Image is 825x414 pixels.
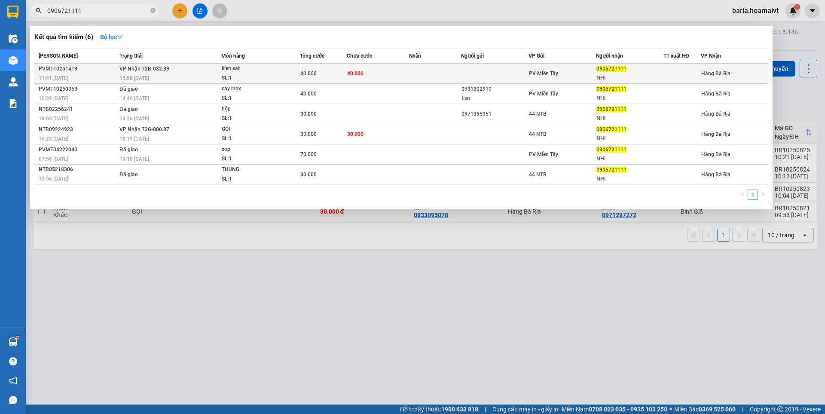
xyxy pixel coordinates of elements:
span: Hàng Bà Rịa [701,71,730,77]
span: 30.000 [300,111,317,117]
div: NHI [596,154,663,163]
sup: 1 [16,336,19,339]
img: warehouse-icon [9,337,18,347]
div: hộp [222,104,286,114]
button: right [758,190,768,200]
div: NHI [596,134,663,143]
div: tien [461,94,528,103]
a: 1 [748,190,758,199]
span: 30.000 [300,172,317,178]
span: Người nhận [596,53,623,59]
span: right [761,192,766,197]
span: 40.000 [300,71,317,77]
span: Đã giao [119,106,138,112]
div: NTB02256241 [39,105,117,114]
div: PVMT10250353 [39,85,117,94]
span: Tổng cước [300,53,324,59]
span: 30.000 [300,131,317,137]
span: 0906721111 [596,147,626,153]
div: cay inox [222,84,286,94]
span: 0906721111 [596,66,626,72]
span: Nhãn [409,53,421,59]
span: Hàng Bà Rịa [701,91,730,97]
div: NHI [596,94,663,103]
img: warehouse-icon [9,56,18,65]
div: SL: 1 [222,175,286,184]
span: 18:19 [DATE] [119,136,149,142]
div: 0971395351 [461,110,528,119]
div: 0931302910 [461,85,528,94]
li: VP 167 QL13 [59,37,114,46]
span: [PERSON_NAME] [39,53,78,59]
span: 0906721111 [596,86,626,92]
span: message [9,396,17,404]
span: VP Nhận 72G-000.87 [119,126,169,132]
span: down [117,34,123,40]
span: Hàng Bà Rịa [701,111,730,117]
span: 10:39 [DATE] [39,95,68,101]
div: GÓI [222,125,286,134]
span: 11:41 [DATE] [39,75,68,81]
span: 16:23 [DATE] [39,136,68,142]
div: SL: 1 [222,134,286,144]
span: close-circle [150,7,156,15]
span: environment [59,48,65,54]
span: VP Nhận [701,53,721,59]
span: PV Miền Tây [529,71,558,77]
div: THUNG [222,165,286,175]
span: 0906721111 [596,167,626,173]
span: 44 NTB [529,172,547,178]
img: warehouse-icon [9,34,18,43]
div: SL: 1 [222,114,286,123]
span: environment [4,48,10,54]
span: PV Miền Tây [529,91,558,97]
span: Chưa cước [347,53,372,59]
span: Đã giao [119,147,138,153]
span: Hàng Bà Rịa [701,151,730,157]
span: 0906721111 [596,126,626,132]
span: 14:46 [DATE] [119,95,149,101]
div: NHI [596,175,663,184]
li: Hoa Mai [4,4,125,21]
span: Đã giao [119,172,138,178]
img: solution-icon [9,99,18,108]
span: TT xuất HĐ [663,53,689,59]
div: SL: 1 [222,154,286,164]
button: Bộ lọcdown [93,30,130,44]
span: 30.000 [347,131,364,137]
li: 1 [748,190,758,200]
span: 13:18 [DATE] [119,156,149,162]
div: kien sat [222,64,286,74]
span: VP Gửi [529,53,544,59]
span: Hàng Bà Rịa [701,172,730,178]
span: 0906721111 [596,106,626,112]
div: NTB09224923 [39,125,117,134]
span: 70.000 [300,151,317,157]
input: Tìm tên, số ĐT hoặc mã đơn [47,6,149,15]
h3: Kết quả tìm kiếm ( 6 ) [34,33,93,42]
span: 15:58 [DATE] [119,75,149,81]
span: 44 NTB [529,111,547,117]
span: PV Miền Tây [529,151,558,157]
b: QL51, PPhước Trung, TPBà Rịa [4,47,50,64]
span: close-circle [150,8,156,13]
span: 18:03 [DATE] [39,116,68,122]
span: 13:56 [DATE] [39,176,68,182]
span: 44 NTB [529,131,547,137]
span: question-circle [9,357,17,365]
img: logo-vxr [7,6,18,18]
span: 40.000 [300,91,317,97]
span: 07:56 [DATE] [39,156,68,162]
button: left [737,190,748,200]
span: Người gửi [461,53,484,59]
img: warehouse-icon [9,77,18,86]
li: Previous Page [737,190,748,200]
li: VP Hàng Bà Rịa [4,37,59,46]
div: NTB05218306 [39,165,117,174]
li: Next Page [758,190,768,200]
div: NHI [596,74,663,83]
span: Món hàng [221,53,245,59]
span: 40.000 [347,71,364,77]
span: notification [9,377,17,385]
span: Đã giao [119,86,138,92]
